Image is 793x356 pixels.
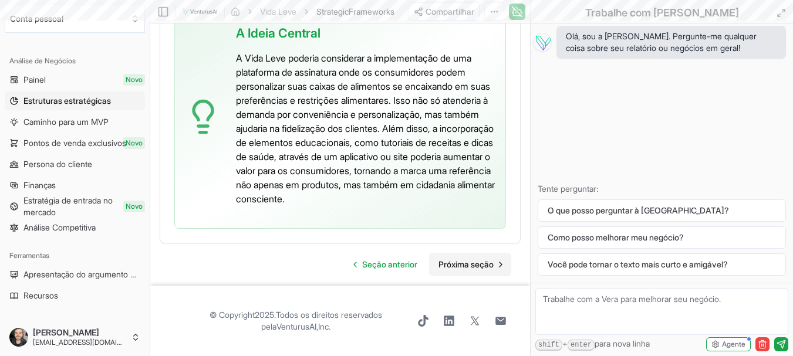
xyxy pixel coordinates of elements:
font: + [562,338,568,348]
font: Apresentação do argumento de venda [23,269,164,279]
img: ACg8ocIEDG7InOfLbCEXLWVI4mZdxyK36FhtsjAimlqKmKen3oO_eMGf8Q=s96-c [9,328,28,347]
font: para nova linha [595,338,650,348]
button: O que posso perguntar à [GEOGRAPHIC_DATA]? [538,199,786,222]
a: Análise Competitiva [5,218,145,237]
a: PainelNovo [5,70,145,89]
button: [PERSON_NAME][EMAIL_ADDRESS][DOMAIN_NAME] [5,323,145,351]
a: Estruturas estratégicas [5,91,145,110]
font: Olá, sou a [PERSON_NAME]. Pergunte-me qualquer coisa sobre seu relatório ou negócios em geral! [566,31,757,53]
font: [EMAIL_ADDRESS][DOMAIN_NAME] [33,338,147,347]
font: Inc. [318,321,330,331]
font: 2025. [255,310,276,320]
button: Agente [706,337,751,351]
font: Painel [23,74,46,84]
font: Seção anterior [362,259,417,269]
font: Análise Competitiva [23,222,96,232]
font: Ferramentas [9,251,49,260]
a: Estratégia de entrada no mercadoNovo [5,197,145,216]
font: Finanças [23,180,56,190]
a: Pontos de venda exclusivosNovo [5,134,145,152]
font: Recursos [23,290,58,300]
font: Novo [126,138,143,147]
font: O que posso perguntar à [GEOGRAPHIC_DATA]? [548,205,729,215]
font: Agente [722,340,745,348]
font: Caminho para um MVP [23,117,109,127]
a: Persona do cliente [5,155,145,174]
font: Persona do cliente [23,159,92,169]
kbd: shift [535,340,562,351]
kbd: enter [568,340,595,351]
font: Pontos de venda exclusivos [23,138,126,148]
font: Novo [126,75,143,84]
nav: paginação [345,253,511,276]
font: Novo [126,202,143,211]
a: Ir para a próxima página [429,253,511,276]
font: [PERSON_NAME] [33,327,99,337]
img: Vera [533,33,552,52]
a: Apresentação do argumento de venda [5,265,145,284]
font: Estruturas estratégicas [23,96,111,106]
font: Tente perguntar: [538,184,598,194]
font: Todos os direitos reservados pela [261,310,382,331]
button: Como posso melhorar meu negócio? [538,226,786,249]
a: Ir para a página anterior [345,253,427,276]
font: Análise de Negócios [9,56,76,65]
font: Próxima seção [438,259,494,269]
font: Você pode tornar o texto mais curto e amigável? [548,259,728,269]
a: Caminho para um MVP [5,113,145,131]
a: Recursos [5,286,145,305]
a: VenturusAI, [276,321,318,331]
font: A Ideia Central [236,25,320,40]
font: © Copyright [210,310,255,320]
font: Como posso melhorar meu negócio? [548,232,684,242]
font: A Vida Leve poderia considerar a implementação de uma plataforma de assinatura onde os consumidor... [236,52,495,205]
a: Finanças [5,176,145,195]
button: Você pode tornar o texto mais curto e amigável? [538,253,786,276]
